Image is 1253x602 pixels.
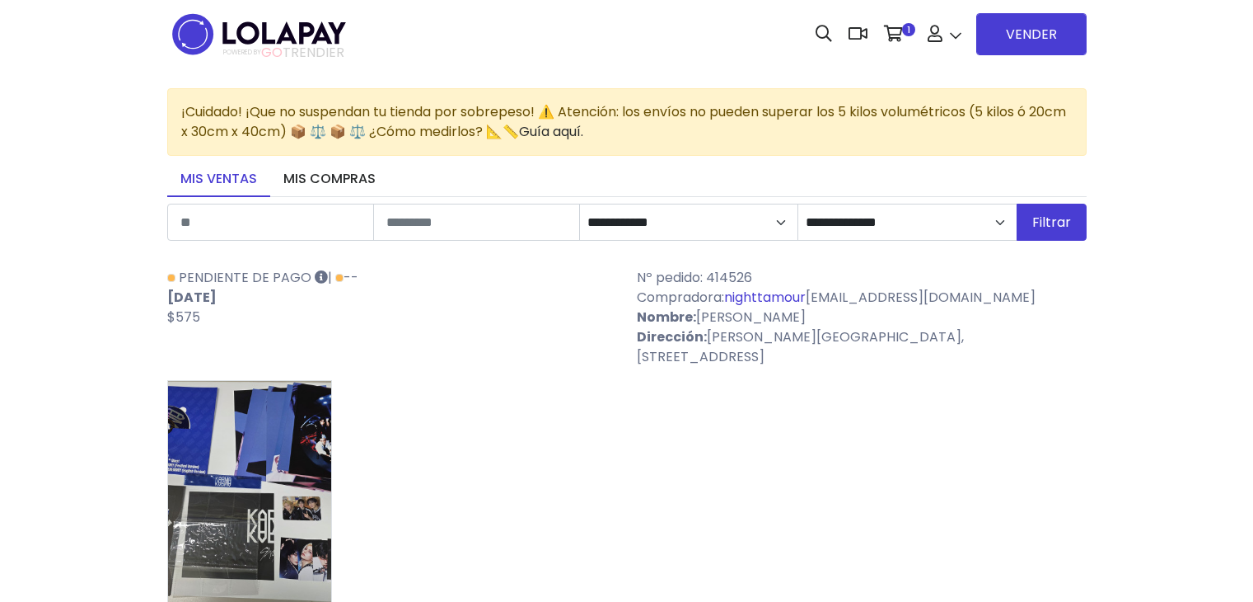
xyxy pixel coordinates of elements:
[1017,204,1087,241] button: Filtrar
[637,327,707,346] strong: Dirección:
[167,162,270,197] a: Mis ventas
[223,45,344,60] span: TRENDIER
[876,9,919,59] a: 1
[167,8,351,60] img: logo
[223,48,261,57] span: POWERED BY
[519,122,583,141] a: Guía aquí.
[724,288,806,307] a: nighttamour
[332,268,358,287] span: --
[976,13,1087,55] a: VENDER
[181,102,1066,141] span: ¡Cuidado! ¡Que no suspendan tu tienda por sobrepeso! ⚠️ Atención: los envíos no pueden superar lo...
[157,268,627,367] div: |
[637,288,1087,308] p: Compradora: [EMAIL_ADDRESS][DOMAIN_NAME]
[261,43,283,62] span: GO
[637,327,1087,367] p: [PERSON_NAME][GEOGRAPHIC_DATA], [STREET_ADDRESS]
[167,288,617,308] p: [DATE]
[637,308,1087,327] p: [PERSON_NAME]
[179,268,311,287] span: Pendiente de pago
[167,308,200,327] span: $575
[315,270,328,284] i: Esta venta está pendiente de pago en efectivo. La compradora tiene 48 horas para realizar el pago...
[902,23,915,36] span: 1
[637,308,696,327] strong: Nombre:
[270,162,389,197] a: Mis compras
[637,268,1087,288] p: Nº pedido: 414526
